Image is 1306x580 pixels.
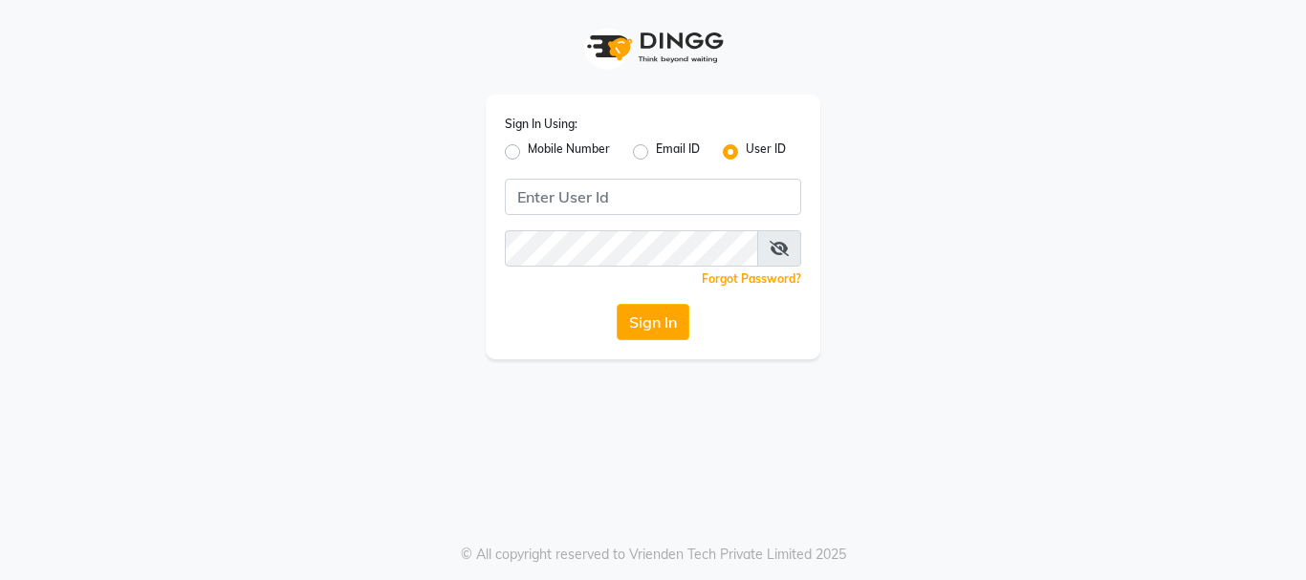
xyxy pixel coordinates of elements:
[577,19,729,75] img: logo1.svg
[505,230,758,267] input: Username
[702,271,801,286] a: Forgot Password?
[746,140,786,163] label: User ID
[505,116,577,133] label: Sign In Using:
[528,140,610,163] label: Mobile Number
[617,304,689,340] button: Sign In
[656,140,700,163] label: Email ID
[505,179,801,215] input: Username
